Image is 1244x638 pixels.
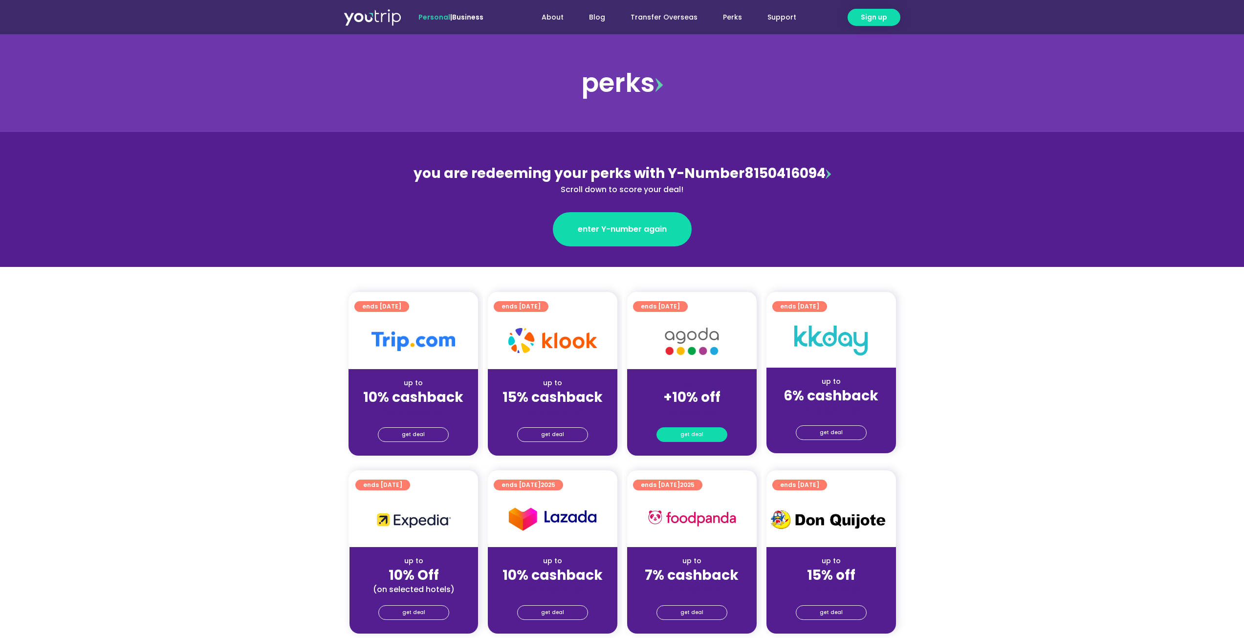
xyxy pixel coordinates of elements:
[680,428,703,441] span: get deal
[517,605,588,620] a: get deal
[772,480,827,490] a: ends [DATE]
[410,163,834,196] div: 8150416094
[496,556,610,566] div: up to
[502,566,603,585] strong: 10% cashback
[529,8,576,26] a: About
[496,406,610,417] div: (for stays only)
[680,481,695,489] span: 2025
[354,301,409,312] a: ends [DATE]
[541,606,564,619] span: get deal
[402,428,425,441] span: get deal
[780,480,819,490] span: ends [DATE]
[641,480,695,490] span: ends [DATE]
[635,406,749,417] div: (for stays only)
[502,480,555,490] span: ends [DATE]
[576,8,618,26] a: Blog
[635,584,749,594] div: (for stays only)
[362,301,401,312] span: ends [DATE]
[683,378,701,388] span: up to
[410,184,834,196] div: Scroll down to score your deal!
[355,480,410,490] a: ends [DATE]
[418,12,483,22] span: |
[378,605,449,620] a: get deal
[541,481,555,489] span: 2025
[357,556,470,566] div: up to
[755,8,809,26] a: Support
[663,388,720,407] strong: +10% off
[633,480,702,490] a: ends [DATE]2025
[389,566,439,585] strong: 10% Off
[502,388,603,407] strong: 15% cashback
[402,606,425,619] span: get deal
[363,388,463,407] strong: 10% cashback
[418,12,450,22] span: Personal
[618,8,710,26] a: Transfer Overseas
[680,606,703,619] span: get deal
[772,301,827,312] a: ends [DATE]
[633,301,688,312] a: ends [DATE]
[517,427,588,442] a: get deal
[363,480,402,490] span: ends [DATE]
[494,480,563,490] a: ends [DATE]2025
[502,301,541,312] span: ends [DATE]
[820,606,843,619] span: get deal
[641,301,680,312] span: ends [DATE]
[780,301,819,312] span: ends [DATE]
[378,427,449,442] a: get deal
[710,8,755,26] a: Perks
[553,212,692,246] a: enter Y-number again
[784,386,878,405] strong: 6% cashback
[861,12,887,22] span: Sign up
[774,376,888,387] div: up to
[807,566,855,585] strong: 15% off
[496,584,610,594] div: (for stays only)
[656,605,727,620] a: get deal
[774,584,888,594] div: (for stays only)
[848,9,900,26] a: Sign up
[356,406,470,417] div: (for stays only)
[645,566,739,585] strong: 7% cashback
[414,164,744,183] span: you are redeeming your perks with Y-Number
[656,427,727,442] a: get deal
[578,223,667,235] span: enter Y-number again
[452,12,483,22] a: Business
[494,301,548,312] a: ends [DATE]
[820,426,843,440] span: get deal
[357,584,470,594] div: (on selected hotels)
[774,405,888,415] div: (for stays only)
[541,428,564,441] span: get deal
[510,8,809,26] nav: Menu
[356,378,470,388] div: up to
[496,378,610,388] div: up to
[796,425,867,440] a: get deal
[796,605,867,620] a: get deal
[635,556,749,566] div: up to
[774,556,888,566] div: up to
